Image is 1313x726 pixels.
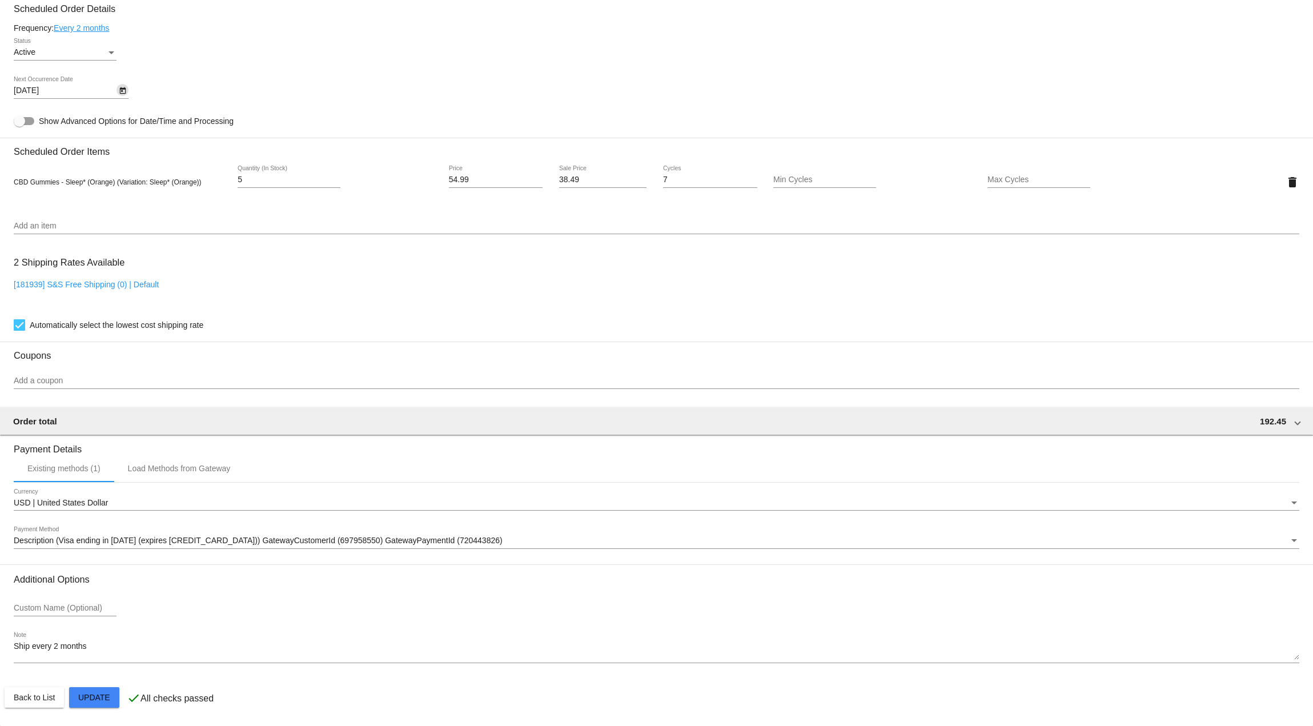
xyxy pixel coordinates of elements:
div: Frequency: [14,23,1299,33]
input: Sale Price [559,175,647,184]
mat-icon: check [127,691,140,705]
button: Back to List [5,687,64,708]
mat-select: Status [14,48,117,57]
input: Next Occurrence Date [14,86,117,95]
input: Cycles [663,175,757,184]
div: Load Methods from Gateway [128,464,231,473]
span: Show Advanced Options for Date/Time and Processing [39,115,234,127]
span: Description (Visa ending in [DATE] (expires [CREDIT_CARD_DATA])) GatewayCustomerId (697958550) Ga... [14,536,503,545]
mat-icon: delete [1286,175,1299,189]
input: Custom Name (Optional) [14,604,117,613]
input: Add an item [14,222,1299,231]
h3: Scheduled Order Details [14,3,1299,14]
span: Back to List [14,693,55,702]
p: All checks passed [140,693,214,704]
button: Update [69,687,119,708]
h3: Coupons [14,342,1299,361]
span: Automatically select the lowest cost shipping rate [30,318,203,332]
a: Every 2 months [54,23,109,33]
span: 192.45 [1260,416,1286,426]
button: Open calendar [117,84,129,96]
a: [181939] S&S Free Shipping (0) | Default [14,280,159,289]
mat-select: Payment Method [14,536,1299,545]
span: Update [78,693,110,702]
input: Max Cycles [987,175,1090,184]
span: CBD Gummies - Sleep* (Orange) (Variation: Sleep* (Orange)) [14,178,202,186]
div: Existing methods (1) [27,464,101,473]
mat-select: Currency [14,499,1299,508]
input: Add a coupon [14,376,1299,386]
h3: Scheduled Order Items [14,138,1299,157]
span: USD | United States Dollar [14,498,108,507]
input: Min Cycles [773,175,876,184]
input: Quantity (In Stock) [238,175,340,184]
h3: Additional Options [14,574,1299,585]
span: Order total [13,416,57,426]
h3: 2 Shipping Rates Available [14,250,125,275]
span: Active [14,47,35,57]
input: Price [449,175,543,184]
h3: Payment Details [14,435,1299,455]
